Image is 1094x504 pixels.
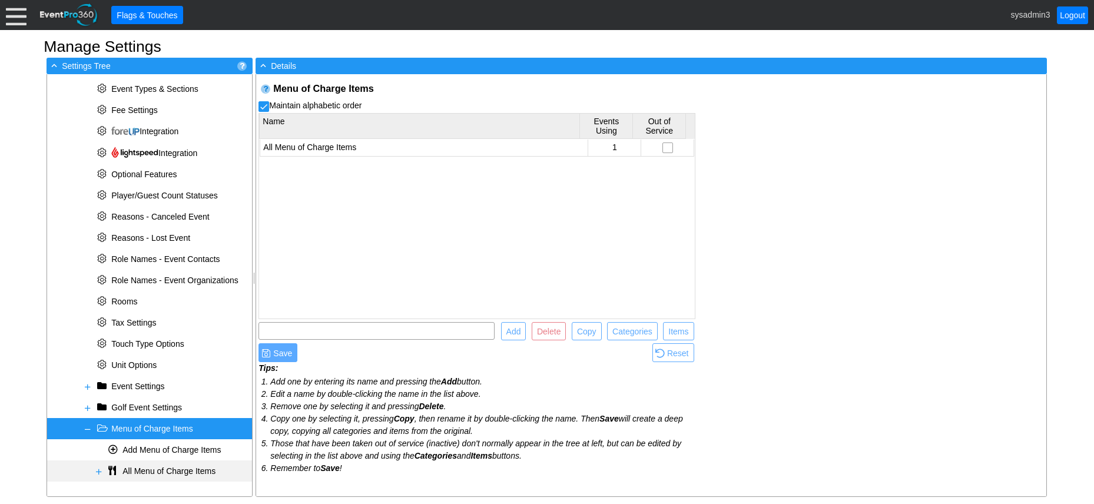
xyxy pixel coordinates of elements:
th: Name [260,114,580,139]
span: Event Settings [111,382,164,391]
img: lightspeed [111,147,158,158]
span: Golf Event Settings [111,403,182,412]
span: All Menu of Charge Items [122,466,216,476]
span: sysadmin3 [1011,9,1050,19]
b: Save [599,414,619,423]
span: Add [504,326,523,337]
a: Logout [1057,6,1088,24]
td: All Menu of Charge Items [260,140,588,157]
span: Delete [535,325,563,337]
span: Add [504,325,523,337]
span: Reset [655,346,691,359]
img: EventPro360 [38,2,100,28]
span: Add Menu of Charge Items [122,445,221,455]
span: Role Names - Event Organizations [111,276,238,285]
b: Delete [419,402,443,411]
span: Flags & Touches [114,9,180,21]
span: Reset [665,347,691,359]
b: Copy [394,414,415,423]
span: Tax Settings [111,318,156,327]
span: Rooms [111,297,137,306]
span: Integration [111,127,178,136]
li: Copy one by selecting it, pressing , then rename it by double-clicking the name. Then will create... [270,413,695,437]
span: Optional Features [111,170,177,179]
span: Categories [610,325,655,337]
span: Unit Options [111,360,157,370]
span: Reasons - Lost Event [111,233,190,243]
span: Menu of Charge Items [111,424,193,433]
span: Items [666,326,691,337]
li: Those that have been taken out of service (inactive) don't normally appear in the tree at left, b... [270,437,695,462]
b: Categories [415,451,457,460]
li: Remember to ! [270,462,695,475]
span: Fee Settings [111,105,158,115]
span: Settings Tree [62,61,111,71]
b: Add [441,377,457,386]
span: Items [666,325,691,337]
b: Save [320,463,340,473]
th: Out of Service [633,114,686,139]
div: Maintain alphabetic order [256,74,698,486]
span: Save [261,346,294,359]
b: Items [470,451,492,460]
span: Details [271,61,296,71]
span: Reasons - Canceled Event [111,212,210,221]
th: Events Using [580,114,633,139]
span: Player/Guest Count Statuses [111,191,218,200]
span: Event Types & Sections [111,84,198,94]
span: Copy [575,325,599,337]
span: - [258,60,268,71]
img: foreUP [111,127,140,136]
span: Role Names - Event Contacts [111,254,220,264]
td: 1 [588,140,641,157]
li: Add one by entering its name and pressing the button. [270,376,695,388]
span: Touch Type Options [111,339,184,349]
li: Edit a name by double-clicking the name in the list above. [270,388,695,400]
div: Menu: Click or 'Crtl+M' to toggle menu open/close [6,5,26,25]
span: Delete [535,326,563,337]
li: Remove one by selecting it and pressing . [270,400,695,413]
h1: Manage Settings [44,39,1050,55]
span: - [49,60,59,71]
span: Integration [111,148,197,158]
h2: Menu of Charge Items [273,82,695,95]
span: Copy [575,326,599,337]
span: Categories [610,326,655,337]
span: Tips: [258,363,278,373]
span: Save [271,347,294,359]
